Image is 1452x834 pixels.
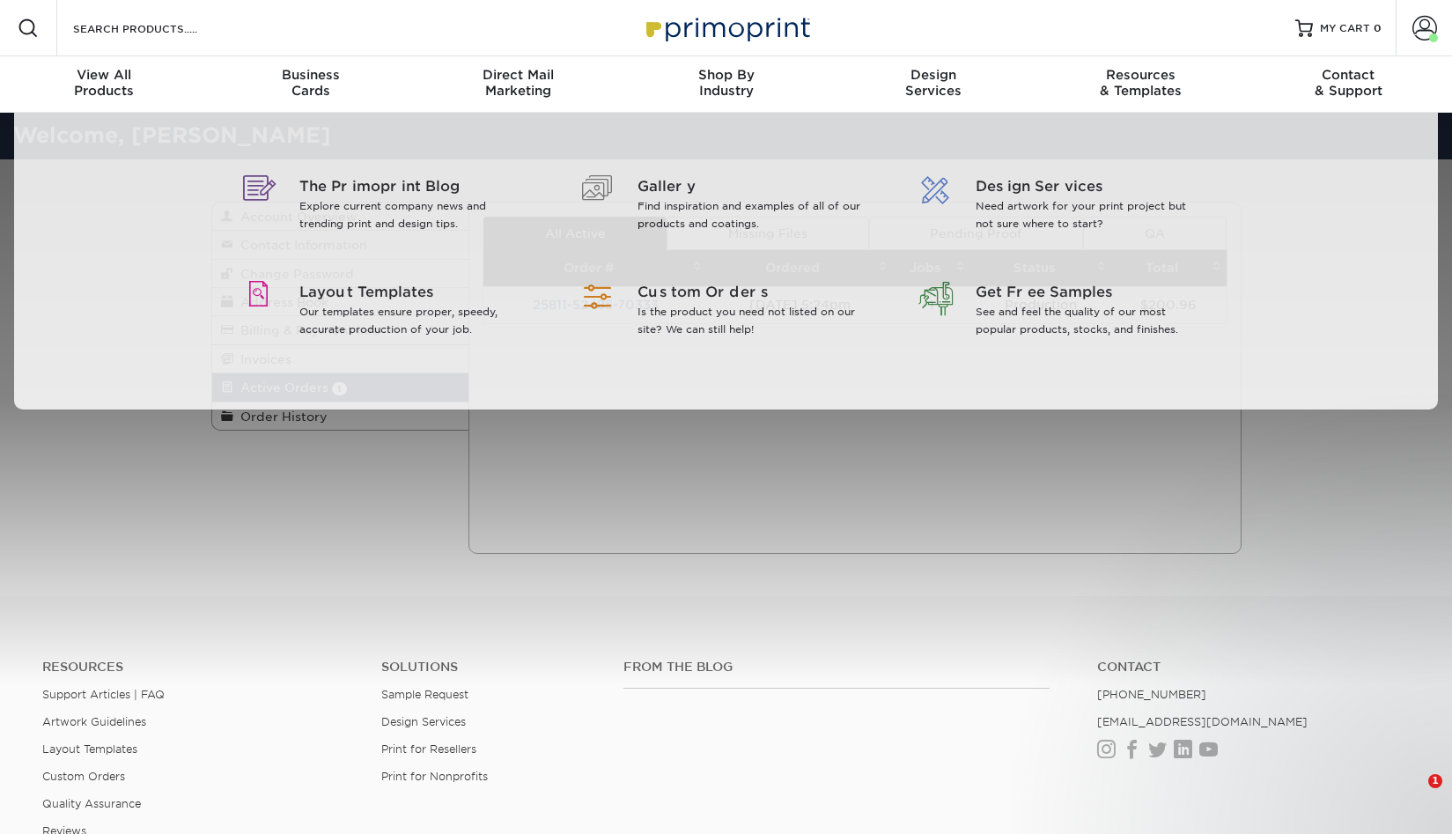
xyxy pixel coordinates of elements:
p: Our templates ensure proper, speedy, accurate production of your job. [299,303,527,338]
span: Shop By [623,67,830,83]
a: DesignServices [829,56,1037,113]
p: Explore current company news and trending print and design tips. [299,197,527,232]
div: & Support [1244,67,1452,99]
span: Direct Mail [415,67,623,83]
a: Layout Templates [42,742,137,756]
a: Gallery Find inspiration and examples of all of our products and coatings. [571,155,882,261]
a: Custom Orders [42,770,125,783]
a: BusinessCards [208,56,416,113]
div: Marketing [415,67,623,99]
a: Direct MailMarketing [415,56,623,113]
div: & Templates [1037,67,1245,99]
span: Gallery [638,176,866,197]
a: Contact& Support [1244,56,1452,113]
a: Custom Orders Is the product you need not listed on our site? We can still help! [571,261,882,366]
a: Design Services Need artwork for your print project but not sure where to start? [909,155,1220,261]
span: Contact [1244,67,1452,83]
span: Design Services [976,176,1204,197]
div: Industry [623,67,830,99]
a: Artwork Guidelines [42,715,146,728]
span: Get Free Samples [976,282,1204,303]
span: MY CART [1320,21,1370,36]
iframe: Intercom live chat [1392,774,1434,816]
span: Layout Templates [299,282,527,303]
div: Services [829,67,1037,99]
p: Need artwork for your print project but not sure where to start? [976,197,1204,232]
input: SEARCH PRODUCTS..... [71,18,243,39]
span: The Primoprint Blog [299,176,527,197]
a: Print for Resellers [381,742,476,756]
div: Cards [208,67,416,99]
p: Find inspiration and examples of all of our products and coatings. [638,197,866,232]
a: Shop ByIndustry [623,56,830,113]
span: Resources [1037,67,1245,83]
a: [PHONE_NUMBER] [1097,688,1206,701]
p: Is the product you need not listed on our site? We can still help! [638,303,866,338]
span: 1 [1428,774,1442,788]
p: See and feel the quality of our most popular products, stocks, and finishes. [976,303,1204,338]
a: Design Services [381,715,466,728]
a: The Primoprint Blog Explore current company news and trending print and design tips. [232,155,544,261]
span: Business [208,67,416,83]
a: Get Free Samples See and feel the quality of our most popular products, stocks, and finishes. [909,261,1220,366]
span: Custom Orders [638,282,866,303]
span: 0 [1374,22,1382,34]
img: Primoprint [638,9,814,47]
a: Layout Templates Our templates ensure proper, speedy, accurate production of your job. [232,261,544,366]
a: Resources& Templates [1037,56,1245,113]
a: [EMAIL_ADDRESS][DOMAIN_NAME] [1097,715,1308,728]
a: Support Articles | FAQ [42,688,165,701]
a: Print for Nonprofits [381,770,488,783]
a: Sample Request [381,688,468,701]
iframe: Google Customer Reviews [4,780,150,828]
span: Design [829,67,1037,83]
